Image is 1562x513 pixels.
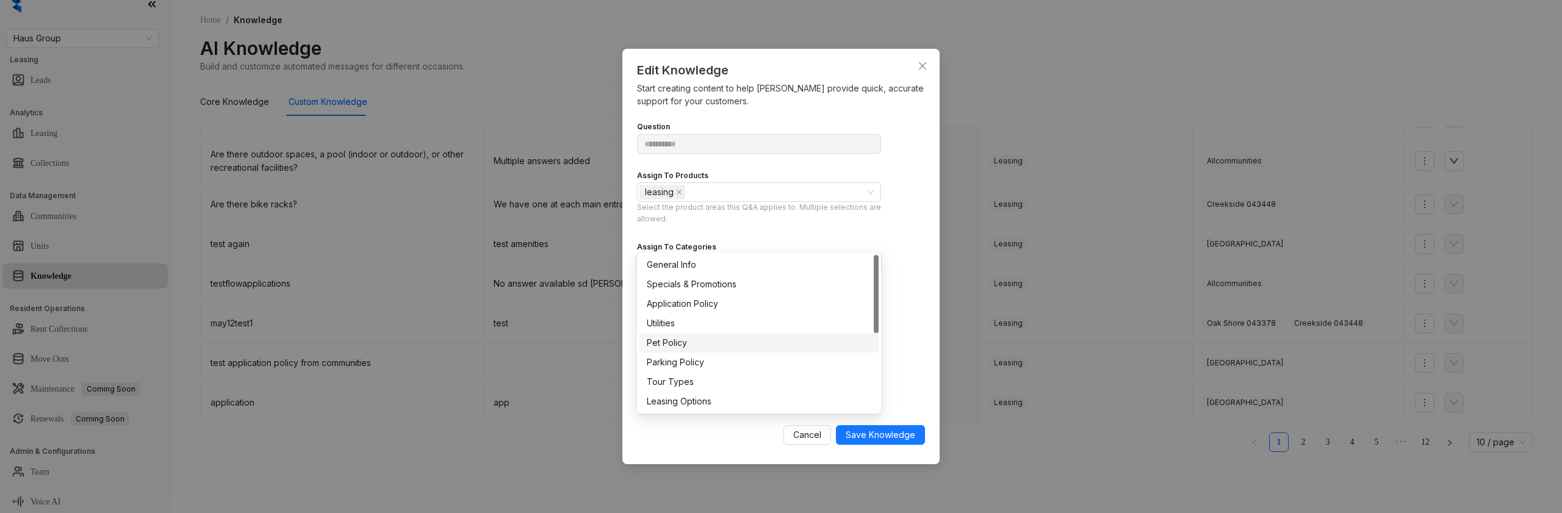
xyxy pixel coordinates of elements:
div: Specials & Promotions [639,274,879,294]
span: leasing [645,185,674,199]
div: Pet Policy [639,333,879,353]
div: Application Policy [639,294,879,314]
div: Parking Policy [639,353,879,372]
div: Parking Policy [647,356,871,369]
div: Pet Policy [647,336,871,350]
div: Question [637,121,670,133]
span: Cancel [793,428,821,442]
div: General Info [647,258,871,271]
div: Select the product areas this Q&A applies to. Multiple selections are allowed. [637,202,881,225]
div: General Info [639,255,879,274]
div: Tour Types [639,372,879,392]
div: Utilities [647,317,871,330]
button: Cancel [783,425,831,445]
div: Leasing Options [647,395,871,408]
div: Edit Knowledge [637,61,925,79]
span: Save Knowledge [846,428,915,442]
div: Specials & Promotions [647,278,871,291]
span: leasing [639,185,685,199]
div: Application Policy [647,297,871,310]
div: Tour Types [647,375,871,389]
span: close [918,61,927,71]
button: Close [913,56,932,76]
span: close [676,189,682,195]
button: Save Knowledge [836,425,925,445]
div: Assign To Products [637,170,708,182]
div: Assign To Categories [637,242,716,253]
div: Start creating content to help [PERSON_NAME] provide quick, accurate support for your customers. [637,82,925,107]
div: Leasing Options [639,392,879,411]
div: Utilities [639,314,879,333]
